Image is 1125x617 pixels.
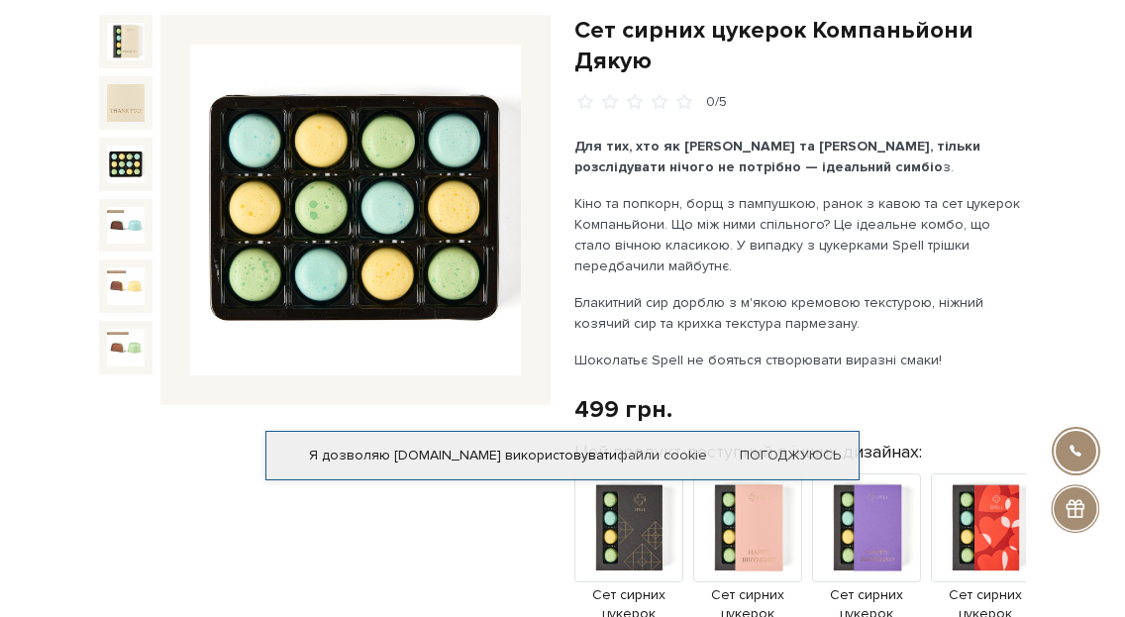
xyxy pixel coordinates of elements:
[574,138,980,175] b: Для тих, хто як [PERSON_NAME] та [PERSON_NAME], тільки розслідувати нічого не потрібно — ідеальни...
[574,193,1026,276] p: Кіно та попкорн, борщ з пампушкою, ранок з кавою та сет цукерок Компаньйони. Що між ними спільног...
[574,350,1026,370] p: Шоколатьє Spell не бояться створювати виразні смаки!
[190,45,521,375] img: Сет сирних цукерок Компаньйони Дякую
[107,23,145,60] img: Сет сирних цукерок Компаньйони Дякую
[107,84,145,122] img: Сет сирних цукерок Компаньйони Дякую
[107,146,145,183] img: Сет сирних цукерок Компаньйони Дякую
[107,329,145,366] img: Сет сирних цукерок Компаньйони Дякую
[574,473,683,582] img: Продукт
[574,292,1026,334] p: Блакитний сир дорблю з м'якою кремовою текстурою, ніжний козячий сир та крихка текстура пармезану.
[574,15,1026,76] h1: Сет сирних цукерок Компаньйони Дякую
[107,207,145,245] img: Сет сирних цукерок Компаньйони Дякую
[931,473,1040,582] img: Продукт
[706,93,727,112] div: 0/5
[107,267,145,305] img: Сет сирних цукерок Компаньйони Дякую
[574,394,672,425] div: 499 грн.
[812,473,921,582] img: Продукт
[266,447,859,464] div: Я дозволяю [DOMAIN_NAME] використовувати
[740,447,841,464] a: Погоджуюсь
[574,136,1026,177] p: з.
[693,473,802,582] img: Продукт
[617,447,707,463] a: файли cookie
